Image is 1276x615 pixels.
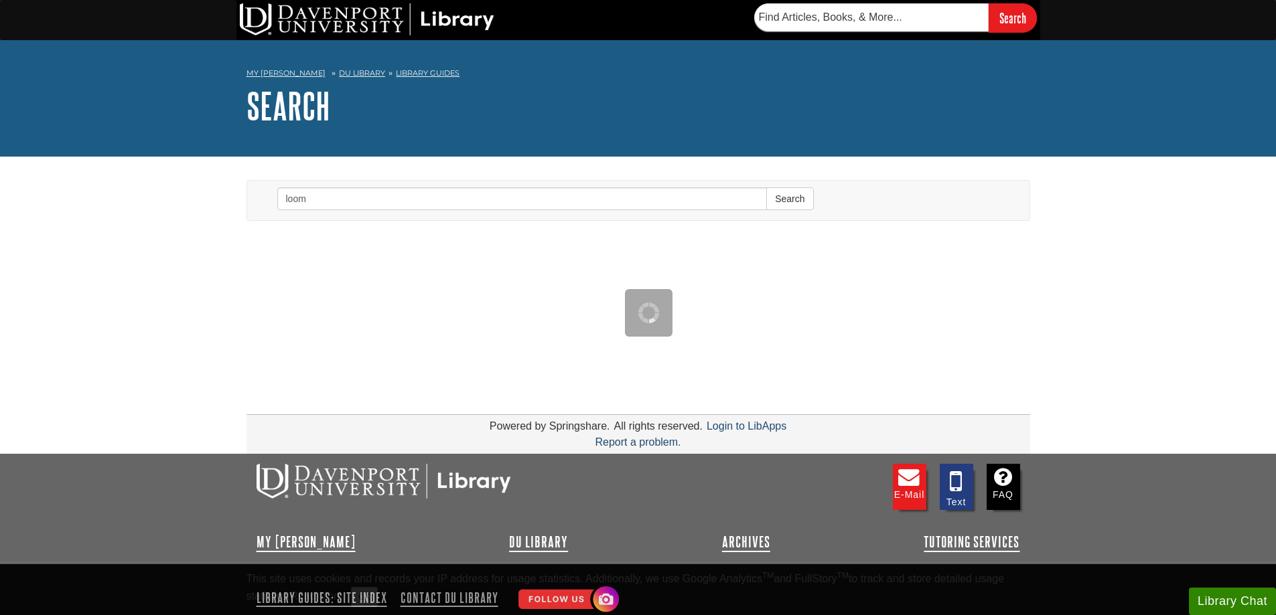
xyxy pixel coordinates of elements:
input: Search [989,3,1037,32]
img: DU Library [240,3,494,35]
a: E-mail [893,464,926,510]
a: Report a problem. [595,436,681,448]
a: Login to LibApps [707,420,786,432]
a: Archives [722,534,770,550]
a: Read More [290,590,343,602]
form: Searches DU Library's articles, books, and more [754,3,1037,32]
a: FAQ [987,464,1020,510]
sup: TM [837,571,849,580]
input: Enter Search Words [277,187,768,210]
h1: Search [246,86,1030,126]
a: DU Library [339,68,385,78]
input: Find Articles, Books, & More... [754,3,989,31]
a: Text [940,464,973,510]
button: Search [766,187,813,210]
div: All rights reserved. [612,420,705,432]
a: My [PERSON_NAME] [257,534,356,550]
img: DU Libraries [257,464,511,499]
button: Close [351,587,377,607]
a: Tutoring Services [924,534,1019,550]
a: DU Library [509,534,568,550]
nav: breadcrumb [246,64,1030,86]
div: Powered by Springshare. [488,420,612,432]
div: This site uses cookies and records your IP address for usage statistics. Additionally, we use Goo... [246,571,1030,607]
a: Library Guides [396,68,459,78]
button: Library Chat [1189,588,1276,615]
sup: TM [762,571,774,580]
a: My [PERSON_NAME] [246,68,326,79]
img: Working... [638,302,659,323]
